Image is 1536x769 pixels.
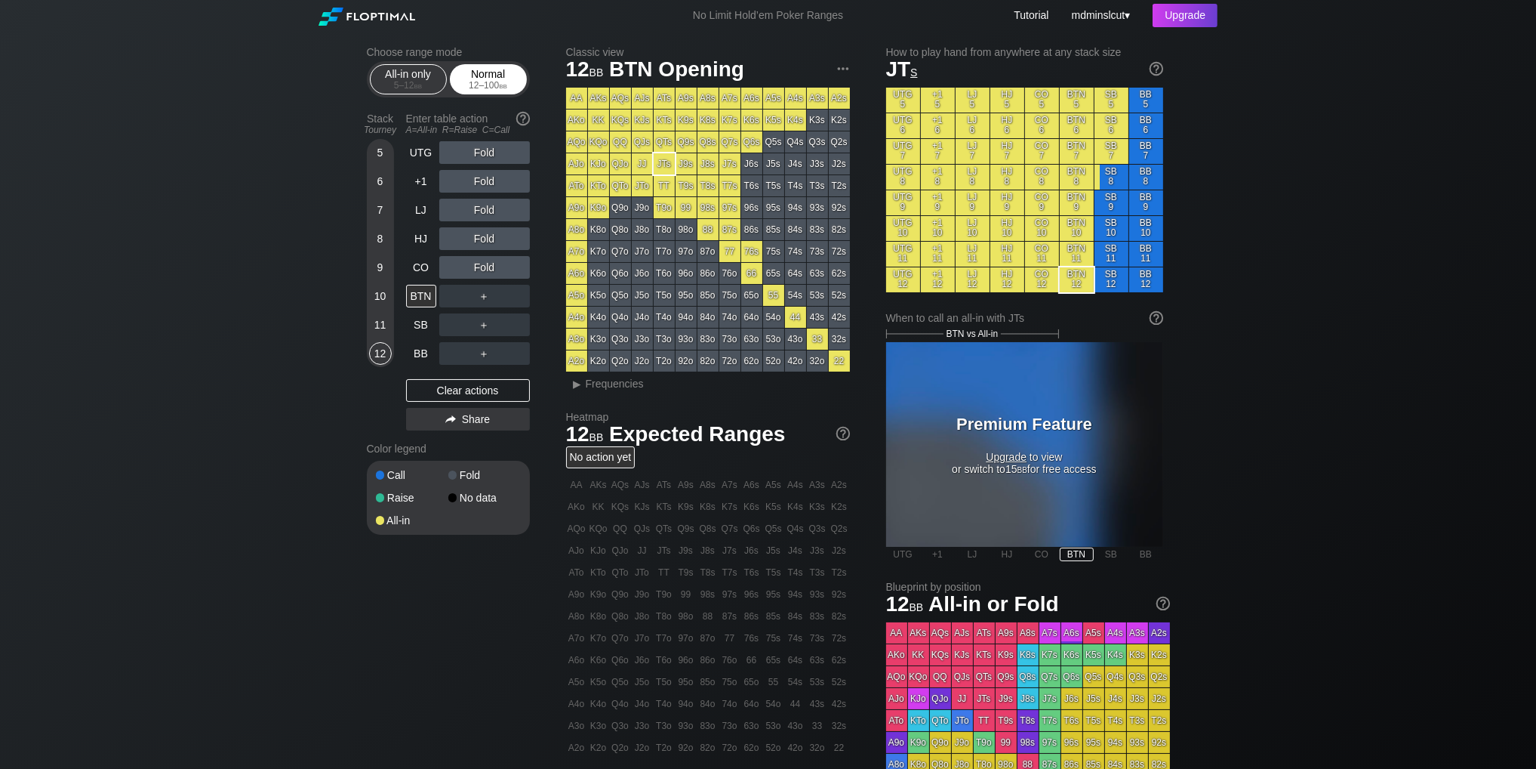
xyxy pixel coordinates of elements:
div: 54o [763,307,784,328]
div: BTN 12 [1060,267,1094,292]
div: Fold [439,170,530,193]
div: K8s [697,110,719,131]
div: J9o [632,197,653,218]
div: 96s [741,197,762,218]
div: +1 10 [921,216,955,241]
div: T3o [654,329,675,350]
div: QTo [610,175,631,196]
div: HJ 10 [990,216,1024,241]
div: T9s [676,175,697,196]
span: 12 [564,58,606,83]
div: Normal [454,65,523,94]
div: BB 10 [1129,216,1163,241]
div: T2s [829,175,850,196]
div: Enter table action [406,107,530,141]
div: BB 12 [1129,267,1163,292]
h2: Classic view [566,46,850,58]
div: 66 [741,263,762,284]
div: J2o [632,351,653,372]
div: +1 [406,170,436,193]
div: SB 6 [1094,113,1128,138]
div: 88 [697,219,719,240]
div: BB 11 [1129,242,1163,267]
div: QJo [610,153,631,174]
div: 44 [785,307,806,328]
div: SB 11 [1094,242,1128,267]
div: T6o [654,263,675,284]
div: +1 8 [921,165,955,190]
div: LJ 6 [956,113,990,138]
div: K7s [719,110,740,131]
div: Q6o [610,263,631,284]
div: SB 7 [1094,139,1128,164]
div: LJ 12 [956,267,990,292]
div: KK [588,110,609,131]
div: 43o [785,329,806,350]
div: J8s [697,153,719,174]
div: BTN 9 [1060,190,1094,215]
div: JJ [632,153,653,174]
div: CO 8 [1025,165,1059,190]
div: A9s [676,88,697,109]
div: 42o [785,351,806,372]
div: 87o [697,241,719,262]
div: K7o [588,241,609,262]
div: 5 [369,141,392,164]
div: 64s [785,263,806,284]
div: 85o [697,285,719,306]
div: CO [406,256,436,279]
div: A7o [566,241,587,262]
div: 52o [763,351,784,372]
div: 52s [829,285,850,306]
div: 99 [676,197,697,218]
div: J8o [632,219,653,240]
div: 73o [719,329,740,350]
div: 92s [829,197,850,218]
div: BB 9 [1129,190,1163,215]
div: CO 6 [1025,113,1059,138]
div: 33 [807,329,828,350]
div: J3o [632,329,653,350]
div: A2o [566,351,587,372]
div: 95s [763,197,784,218]
div: T6s [741,175,762,196]
div: 5 – 12 [377,80,440,91]
div: KJs [632,110,653,131]
div: BTN 8 [1060,165,1094,190]
div: BB 6 [1129,113,1163,138]
div: All-in [376,515,448,526]
div: BTN 10 [1060,216,1094,241]
div: J2s [829,153,850,174]
div: Raise [376,493,448,503]
div: 62s [829,263,850,284]
span: Frequencies [586,378,644,390]
div: JTs [654,153,675,174]
div: T4s [785,175,806,196]
div: 42s [829,307,850,328]
div: 9 [369,256,392,279]
img: help.32db89a4.svg [1155,595,1171,612]
div: JTo [632,175,653,196]
div: UTG [406,141,436,164]
div: LJ 11 [956,242,990,267]
div: 63s [807,263,828,284]
div: Fold [439,141,530,164]
div: SB [406,313,436,336]
div: ＋ [439,342,530,365]
div: A5o [566,285,587,306]
div: 32o [807,351,828,372]
div: Q7o [610,241,631,262]
div: KTo [588,175,609,196]
div: 83o [697,329,719,350]
div: Q2o [610,351,631,372]
span: BTN Opening [607,58,746,83]
div: 93s [807,197,828,218]
div: KQs [610,110,631,131]
div: TT [654,175,675,196]
div: A6o [566,263,587,284]
div: T8o [654,219,675,240]
div: 53o [763,329,784,350]
img: help.32db89a4.svg [515,110,531,127]
div: LJ 8 [956,165,990,190]
div: CO 11 [1025,242,1059,267]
